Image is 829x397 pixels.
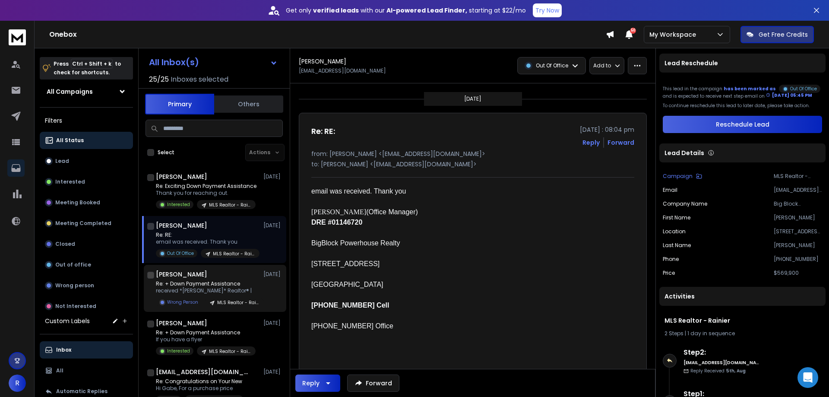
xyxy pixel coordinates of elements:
[55,178,85,185] p: Interested
[156,238,259,245] p: email was received. Thank you
[9,375,26,392] button: R
[683,347,759,358] h6: Step 2 :
[40,277,133,294] button: Wrong person
[209,202,250,208] p: MLS Realtor - Rainier
[663,116,822,133] button: Reschedule Lead
[55,261,91,268] p: Out of office
[690,368,746,374] p: Reply Received
[347,375,399,392] button: Forward
[659,287,826,306] div: Activities
[9,29,26,45] img: logo
[649,30,699,39] p: My Workspace
[156,183,256,190] p: Re: Exciting Down Payment Assistance
[663,242,691,249] p: Last Name
[156,368,251,376] h1: [EMAIL_ADDRESS][DOMAIN_NAME]
[263,320,283,327] p: [DATE]
[158,149,174,156] label: Select
[54,60,121,77] p: Press to check for shortcuts.
[790,86,817,92] p: Out Of Office
[774,228,822,235] p: [STREET_ADDRESS][PERSON_NAME]
[774,214,822,221] p: [PERSON_NAME]
[49,29,606,40] h1: Onebox
[536,62,568,69] p: Out Of Office
[740,26,814,43] button: Get Free Credits
[40,114,133,127] h3: Filters
[663,173,693,180] p: Campaign
[766,92,812,98] div: [DATE] 05:45 PM
[40,341,133,359] button: Inbox
[311,219,362,226] b: DRE #01146720
[311,302,389,309] strong: [PHONE_NUMBER] Cell
[156,378,244,385] p: Re: Congratulations on Your New
[217,299,259,306] p: MLS Realtor - Rainier
[156,172,207,181] h1: [PERSON_NAME]
[311,149,634,158] p: from: [PERSON_NAME] <[EMAIL_ADDRESS][DOMAIN_NAME]>
[726,368,746,374] span: 5th, Aug
[663,83,822,99] div: This lead in the campaign and is expected to receive next step email on
[683,359,759,366] h6: [EMAIL_ADDRESS][DOMAIN_NAME]
[630,28,636,34] span: 50
[759,30,808,39] p: Get Free Credits
[687,330,735,337] span: 1 day in sequence
[40,235,133,253] button: Closed
[156,336,256,343] p: If you have a flyer
[40,83,133,100] button: All Campaigns
[295,375,340,392] button: Reply
[56,346,71,353] p: Inbox
[311,160,634,168] p: to: [PERSON_NAME] <[EMAIL_ADDRESS][DOMAIN_NAME]>
[55,199,100,206] p: Meeting Booked
[209,348,250,355] p: MLS Realtor - Rainier
[774,187,822,194] p: [EMAIL_ADDRESS][DOMAIN_NAME]
[299,67,386,74] p: [EMAIL_ADDRESS][DOMAIN_NAME]
[55,220,111,227] p: Meeting Completed
[663,200,707,207] p: Company Name
[664,149,704,157] p: Lead Details
[167,201,190,208] p: Interested
[313,6,359,15] strong: verified leads
[386,6,467,15] strong: AI-powered Lead Finder,
[40,256,133,273] button: Out of office
[263,173,283,180] p: [DATE]
[56,388,108,395] p: Automatic Replies
[582,138,600,147] button: Reply
[311,186,563,197] div: email was received. Thank you
[149,74,169,85] span: 25 / 25
[797,367,818,388] div: Open Intercom Messenger
[664,59,718,67] p: Lead Reschedule
[156,221,207,230] h1: [PERSON_NAME]
[142,54,285,71] button: All Inbox(s)
[580,125,634,134] p: [DATE] : 08:04 pm
[533,3,562,17] button: Try Now
[40,152,133,170] button: Lead
[156,190,256,197] p: Thank you for reaching out.
[167,348,190,354] p: Interested
[213,251,254,257] p: MLS Realtor - Rainier
[663,173,702,180] button: Campaign
[71,59,113,69] span: Ctrl + Shift + k
[56,137,84,144] p: All Status
[156,385,244,392] p: Hi Gabe, For a purchase price
[171,74,228,85] h3: Inboxes selected
[55,158,69,165] p: Lead
[40,215,133,232] button: Meeting Completed
[156,329,256,336] p: Re: + Down Payment Assistance
[55,241,75,248] p: Closed
[774,256,822,263] p: [PHONE_NUMBER]
[167,299,198,305] p: Wrong Person
[263,222,283,229] p: [DATE]
[156,280,259,287] p: Re: + Down Payment Assistance
[40,173,133,191] button: Interested
[167,250,194,257] p: Out Of Office
[664,316,820,325] h1: MLS Realtor - Rainier
[664,330,820,337] div: |
[311,207,563,217] div: (Office Manager)
[286,6,526,15] p: Get only with our starting at $22/mo
[724,86,776,92] span: has been marked as
[663,256,679,263] p: Phone
[149,58,199,67] h1: All Inbox(s)
[40,362,133,379] button: All
[55,282,94,289] p: Wrong person
[663,214,690,221] p: First Name
[47,87,93,96] h1: All Campaigns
